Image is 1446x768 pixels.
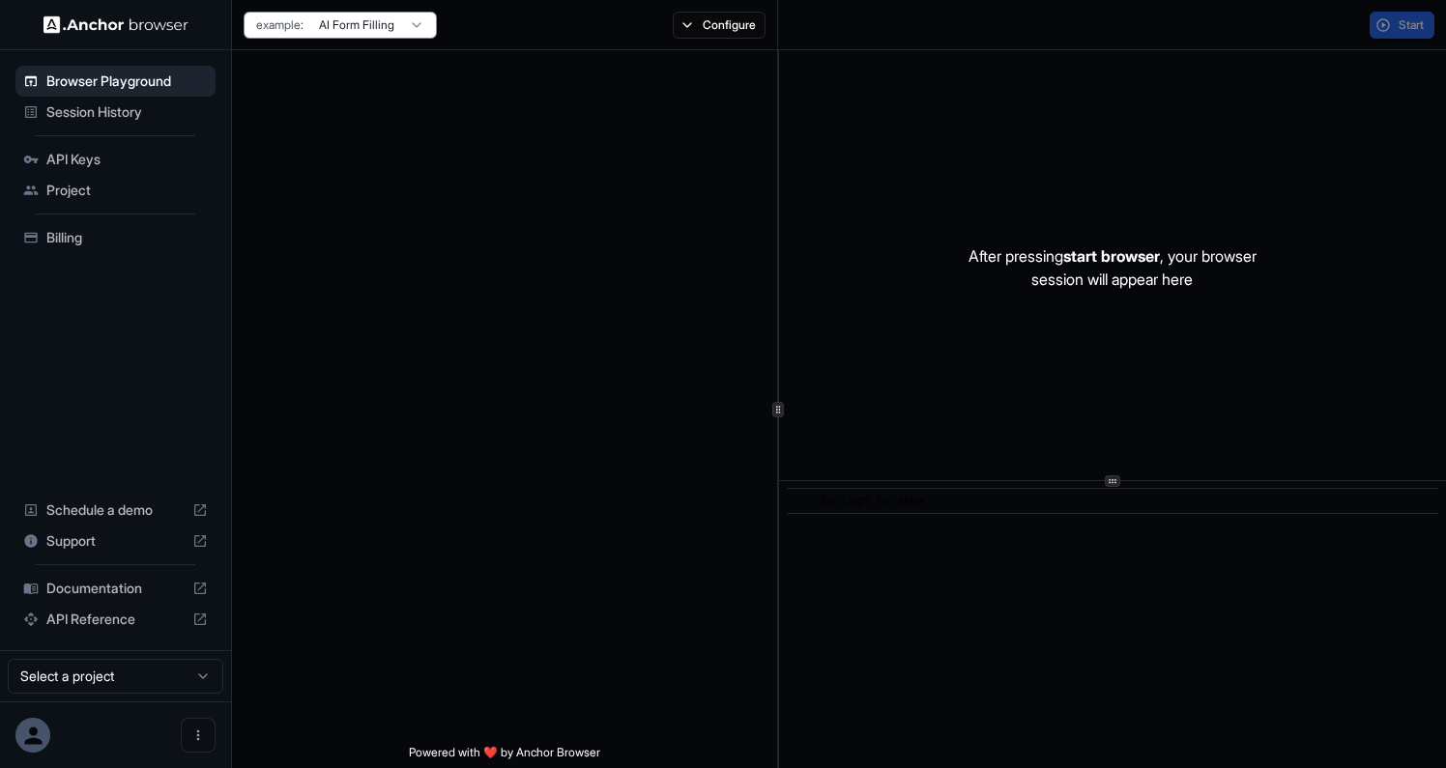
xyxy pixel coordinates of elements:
span: Browser Playground [46,71,208,91]
button: Configure [673,12,766,39]
span: No logs to show [821,495,925,508]
p: After pressing , your browser session will appear here [969,244,1257,291]
div: Support [15,526,216,556]
div: Schedule a demo [15,495,216,526]
span: Documentation [46,579,185,598]
span: Billing [46,228,208,247]
div: Browser Playground [15,66,216,97]
img: Anchor Logo [43,15,188,34]
span: ​ [796,492,806,511]
div: API Keys [15,144,216,175]
div: Billing [15,222,216,253]
span: Session History [46,102,208,122]
button: Open menu [181,718,216,753]
span: example: [256,17,304,33]
div: Documentation [15,573,216,604]
span: start browser [1063,246,1160,266]
span: API Reference [46,610,185,629]
div: Project [15,175,216,206]
span: Project [46,181,208,200]
span: Powered with ❤️ by Anchor Browser [409,745,600,768]
div: Session History [15,97,216,128]
span: Support [46,531,185,551]
span: Schedule a demo [46,500,185,520]
span: API Keys [46,150,208,169]
div: API Reference [15,604,216,635]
